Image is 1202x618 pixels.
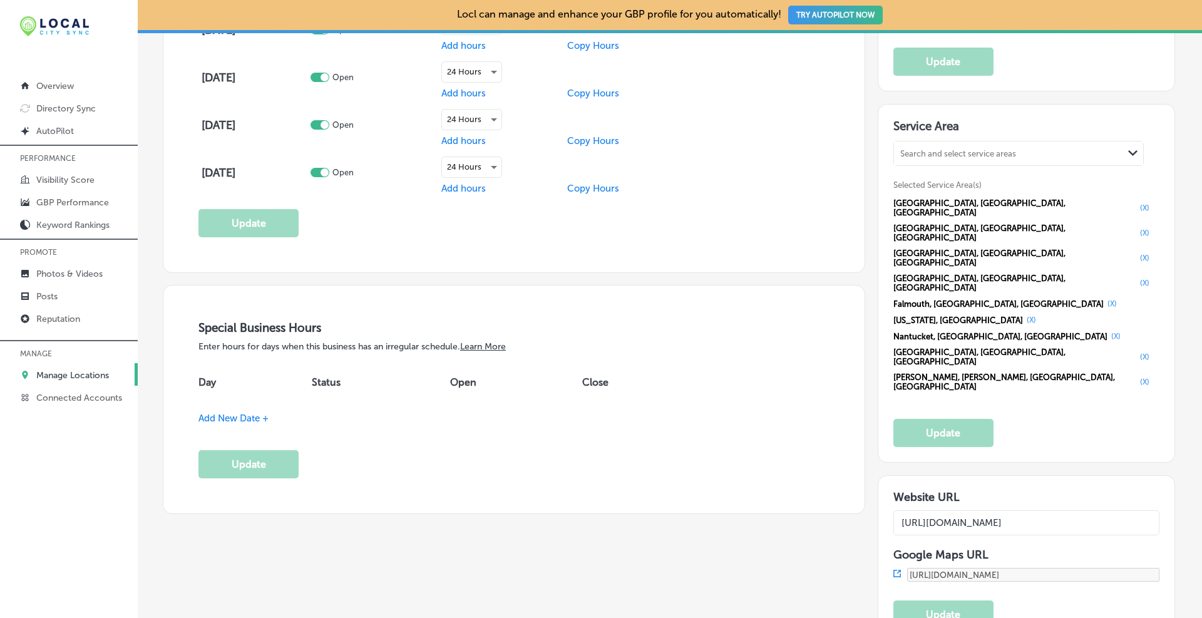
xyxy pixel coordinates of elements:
[1023,315,1040,325] button: (X)
[1104,299,1121,309] button: (X)
[198,413,269,424] span: Add New Date +
[893,274,1137,292] span: [GEOGRAPHIC_DATA], [GEOGRAPHIC_DATA], [GEOGRAPHIC_DATA]
[1136,352,1153,362] button: (X)
[36,126,74,136] p: AutoPilot
[893,316,1023,325] span: [US_STATE], [GEOGRAPHIC_DATA]
[20,16,89,36] img: 12321ecb-abad-46dd-be7f-2600e8d3409flocal-city-sync-logo-rectangle.png
[567,88,619,99] span: Copy Hours
[36,314,80,324] p: Reputation
[441,135,486,147] span: Add hours
[893,419,994,447] button: Update
[893,48,994,76] button: Update
[441,40,486,51] span: Add hours
[36,269,103,279] p: Photos & Videos
[442,157,501,177] div: 24 Hours
[198,364,312,399] th: Day
[36,370,109,381] p: Manage Locations
[332,73,354,82] p: Open
[567,183,619,194] span: Copy Hours
[202,118,307,132] h4: [DATE]
[36,103,96,114] p: Directory Sync
[202,71,307,85] h4: [DATE]
[202,166,307,180] h4: [DATE]
[450,364,583,399] th: Open
[36,393,122,403] p: Connected Accounts
[788,6,883,24] button: TRY AUTOPILOT NOW
[441,183,486,194] span: Add hours
[893,510,1160,535] input: Add Location Website
[198,341,830,352] p: Enter hours for days when this business has an irregular schedule.
[582,364,672,399] th: Close
[36,175,95,185] p: Visibility Score
[893,249,1137,267] span: [GEOGRAPHIC_DATA], [GEOGRAPHIC_DATA], [GEOGRAPHIC_DATA]
[332,120,354,130] p: Open
[1136,228,1153,238] button: (X)
[893,332,1107,341] span: Nantucket, [GEOGRAPHIC_DATA], [GEOGRAPHIC_DATA]
[198,209,299,237] button: Update
[567,135,619,147] span: Copy Hours
[198,321,830,335] h3: Special Business Hours
[893,348,1137,366] span: [GEOGRAPHIC_DATA], [GEOGRAPHIC_DATA], [GEOGRAPHIC_DATA]
[900,149,1016,158] div: Search and select service areas
[893,198,1137,217] span: [GEOGRAPHIC_DATA], [GEOGRAPHIC_DATA], [GEOGRAPHIC_DATA]
[893,490,1160,504] h3: Website URL
[1136,278,1153,288] button: (X)
[36,197,109,208] p: GBP Performance
[312,364,449,399] th: Status
[36,291,58,302] p: Posts
[198,450,299,478] button: Update
[460,341,506,352] a: Learn More
[893,224,1137,242] span: [GEOGRAPHIC_DATA], [GEOGRAPHIC_DATA], [GEOGRAPHIC_DATA]
[441,88,486,99] span: Add hours
[893,299,1104,309] span: Falmouth, [GEOGRAPHIC_DATA], [GEOGRAPHIC_DATA]
[36,81,74,91] p: Overview
[1107,331,1124,341] button: (X)
[442,110,501,130] div: 24 Hours
[567,40,619,51] span: Copy Hours
[442,62,501,82] div: 24 Hours
[332,168,354,177] p: Open
[893,180,982,190] span: Selected Service Area(s)
[893,548,1160,562] h3: Google Maps URL
[1136,377,1153,387] button: (X)
[1136,203,1153,213] button: (X)
[36,220,110,230] p: Keyword Rankings
[893,119,1160,138] h3: Service Area
[893,373,1137,391] span: [PERSON_NAME], [PERSON_NAME], [GEOGRAPHIC_DATA], [GEOGRAPHIC_DATA]
[1136,253,1153,263] button: (X)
